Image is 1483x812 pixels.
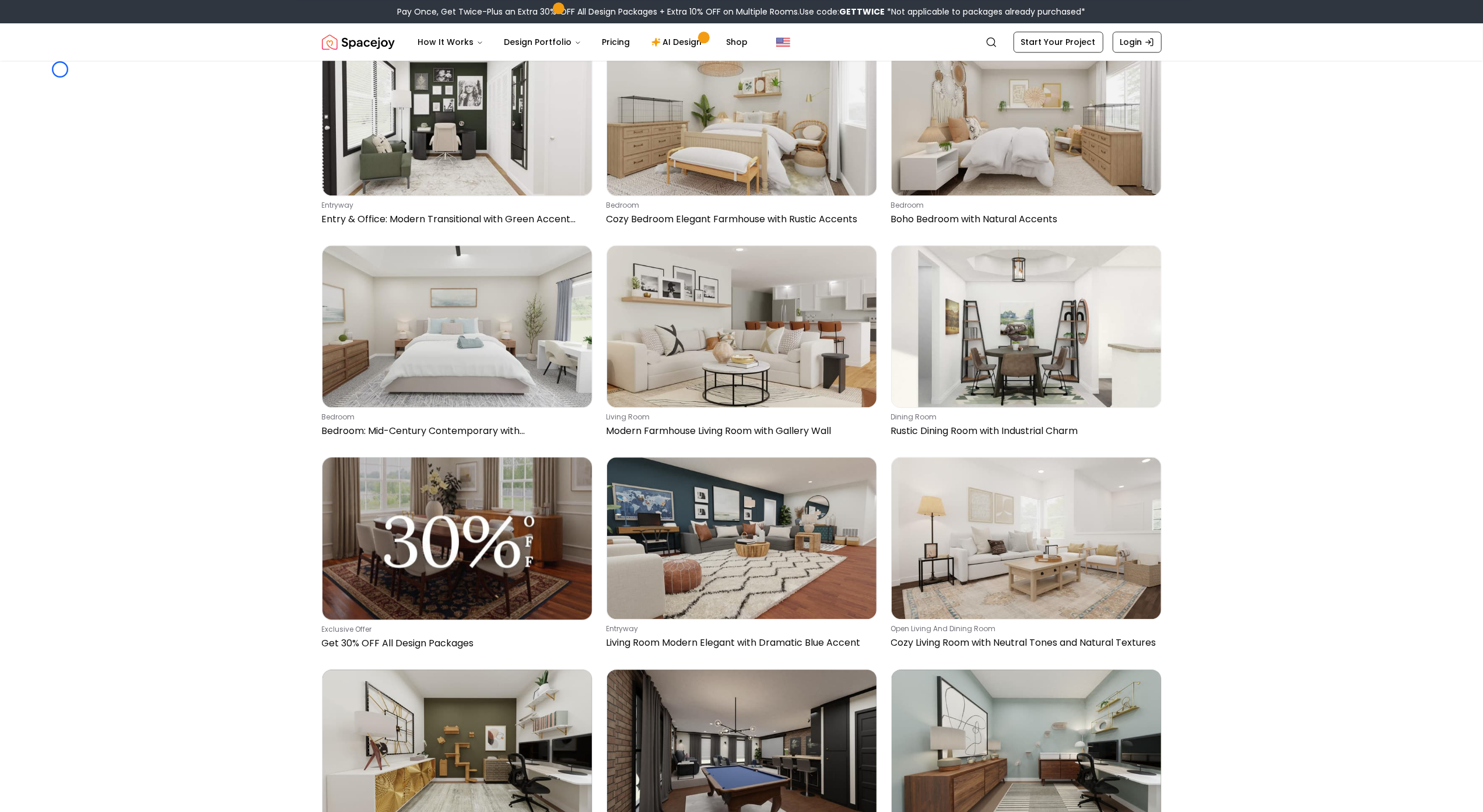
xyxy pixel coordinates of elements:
p: Cozy Bedroom Elegant Farmhouse with Rustic Accents [606,212,872,226]
img: Cozy Living Room with Neutral Tones and Natural Textures [892,457,1161,619]
p: bedroom [322,412,588,422]
img: Get 30% OFF All Design Packages [322,457,592,619]
p: open living and dining room [891,624,1157,633]
a: Modern Farmhouse Living Room with Gallery Wallliving roomModern Farmhouse Living Room with Galler... [606,245,877,443]
a: Entry & Office: Modern Transitional with Green Accent WallentrywayEntry & Office: Modern Transiti... [322,33,593,231]
b: GETTWICE [840,6,885,17]
img: Living Room Modern Elegant with Dramatic Blue Accent [607,457,877,619]
p: bedroom [606,201,872,210]
img: Bedroom: Mid-Century Contemporary with Calm Vibes [322,246,592,407]
img: Cozy Bedroom Elegant Farmhouse with Rustic Accents [607,34,877,195]
div: Pay Once, Get Twice-Plus an Extra 30% OFF All Design Packages + Extra 10% OFF on Multiple Rooms. [398,6,1086,17]
p: entryway [322,201,588,210]
nav: Global [322,23,1162,61]
a: Spacejoy [322,30,395,54]
button: Design Portfolio [495,30,591,54]
p: Living Room Modern Elegant with Dramatic Blue Accent [606,636,872,650]
p: bedroom [891,201,1157,210]
img: Spacejoy Logo [322,30,395,54]
p: entryway [606,624,872,633]
a: Bedroom: Mid-Century Contemporary with Calm VibesbedroomBedroom: Mid-Century Contemporary with [P... [322,245,593,443]
a: Login [1113,32,1162,52]
a: Boho Bedroom with Natural AccentsbedroomBoho Bedroom with Natural Accents [891,33,1162,231]
a: Cozy Bedroom Elegant Farmhouse with Rustic AccentsbedroomCozy Bedroom Elegant Farmhouse with Rust... [606,33,877,231]
p: Boho Bedroom with Natural Accents [891,212,1157,226]
img: Entry & Office: Modern Transitional with Green Accent Wall [322,34,592,195]
p: Rustic Dining Room with Industrial Charm [891,424,1157,438]
p: Exclusive Offer [322,625,588,634]
img: Modern Farmhouse Living Room with Gallery Wall [607,246,877,407]
img: United States [776,35,790,49]
p: Bedroom: Mid-Century Contemporary with [PERSON_NAME] [322,424,588,438]
button: How It Works [409,30,493,54]
p: Get 30% OFF All Design Packages [322,636,588,650]
a: Living Room Modern Elegant with Dramatic Blue AccententrywayLiving Room Modern Elegant with Drama... [606,457,877,655]
a: Pricing [593,30,640,54]
a: Get 30% OFF All Design PackagesExclusive OfferGet 30% OFF All Design Packages [322,457,593,655]
img: Boho Bedroom with Natural Accents [892,34,1161,195]
img: Rustic Dining Room with Industrial Charm [892,246,1161,407]
a: Cozy Living Room with Neutral Tones and Natural Texturesopen living and dining roomCozy Living Ro... [891,457,1162,655]
p: Cozy Living Room with Neutral Tones and Natural Textures [891,636,1157,650]
a: AI Design [642,30,715,54]
a: Rustic Dining Room with Industrial Charmdining roomRustic Dining Room with Industrial Charm [891,245,1162,443]
span: *Not applicable to packages already purchased* [885,6,1086,17]
a: Shop [717,30,758,54]
p: Modern Farmhouse Living Room with Gallery Wall [606,424,872,438]
p: Entry & Office: Modern Transitional with Green Accent Wall [322,212,588,226]
p: dining room [891,412,1157,422]
nav: Main [409,30,758,54]
a: Start Your Project [1014,32,1103,52]
span: Use code: [800,6,885,17]
p: living room [606,412,872,422]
